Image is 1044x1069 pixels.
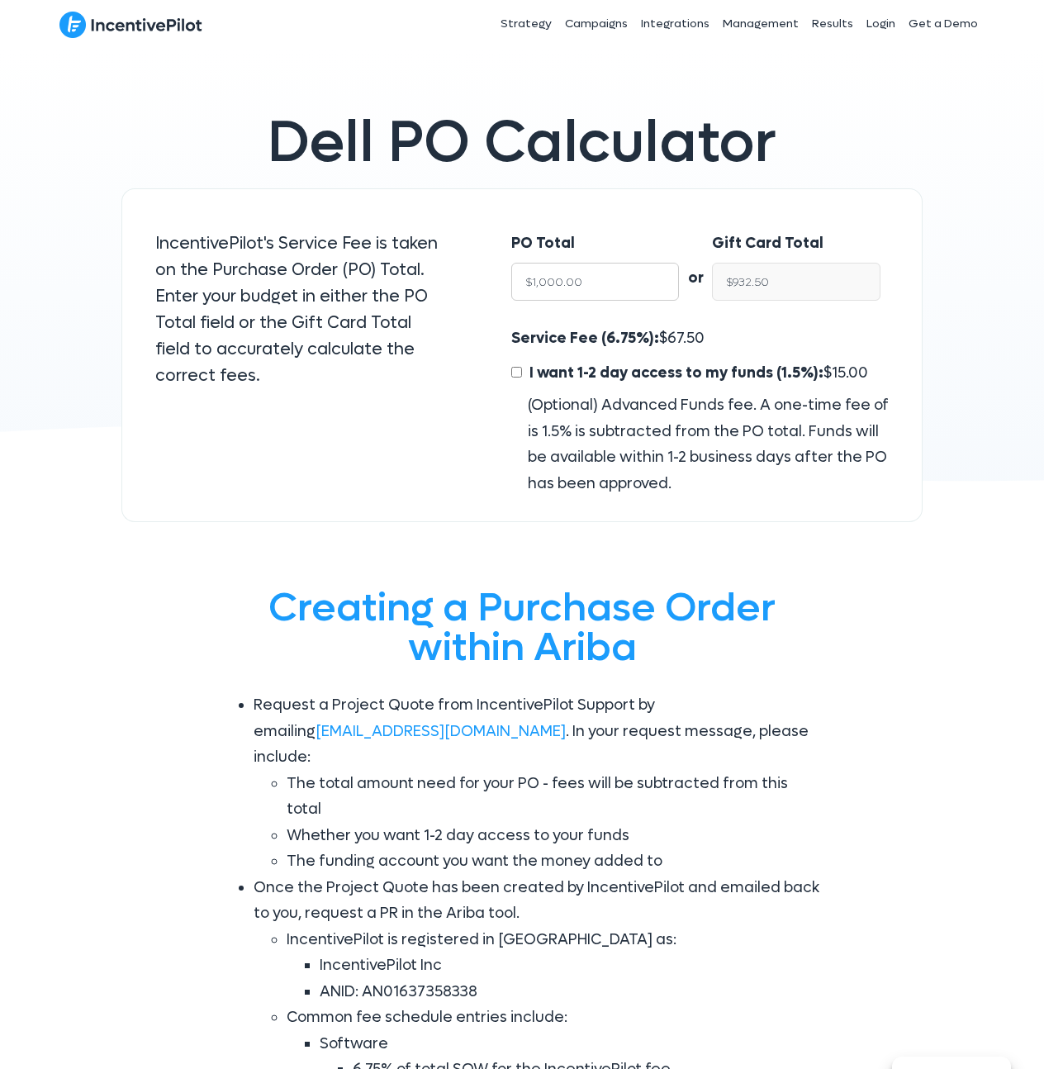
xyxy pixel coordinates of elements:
[832,363,868,382] span: 15.00
[287,823,823,849] li: Whether you want 1-2 day access to your funds
[155,230,445,389] p: IncentivePilot's Service Fee is taken on the Purchase Order (PO) Total. Enter your budget in eith...
[634,3,716,45] a: Integrations
[320,953,823,979] li: IncentivePilot Inc
[511,367,522,378] input: I want 1-2 day access to my funds (1.5%):$15.00
[716,3,805,45] a: Management
[320,979,823,1005] li: ANID: AN01637358338
[254,692,823,875] li: Request a Project Quote from IncentivePilot Support by emailing . In your request message, please...
[59,11,202,39] img: IncentivePilot
[511,325,889,496] div: $
[558,3,634,45] a: Campaigns
[902,3,985,45] a: Get a Demo
[667,329,705,348] span: 67.50
[511,392,889,496] div: (Optional) Advanced Funds fee. A one-time fee of is 1.5% is subtracted from the PO total. Funds w...
[511,230,575,257] label: PO Total
[268,582,776,673] span: Creating a Purchase Order within Ariba
[380,3,985,45] nav: Header Menu
[287,848,823,875] li: The funding account you want the money added to
[287,927,823,1005] li: IncentivePilot is registered in [GEOGRAPHIC_DATA] as:
[712,230,823,257] label: Gift Card Total
[529,363,823,382] span: I want 1-2 day access to my funds (1.5%):
[679,230,712,292] div: or
[316,722,566,741] a: [EMAIL_ADDRESS][DOMAIN_NAME]
[805,3,860,45] a: Results
[268,105,776,180] span: Dell PO Calculator
[525,363,868,382] span: $
[511,329,659,348] span: Service Fee (6.75%):
[287,771,823,823] li: The total amount need for your PO - fees will be subtracted from this total
[494,3,558,45] a: Strategy
[860,3,902,45] a: Login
